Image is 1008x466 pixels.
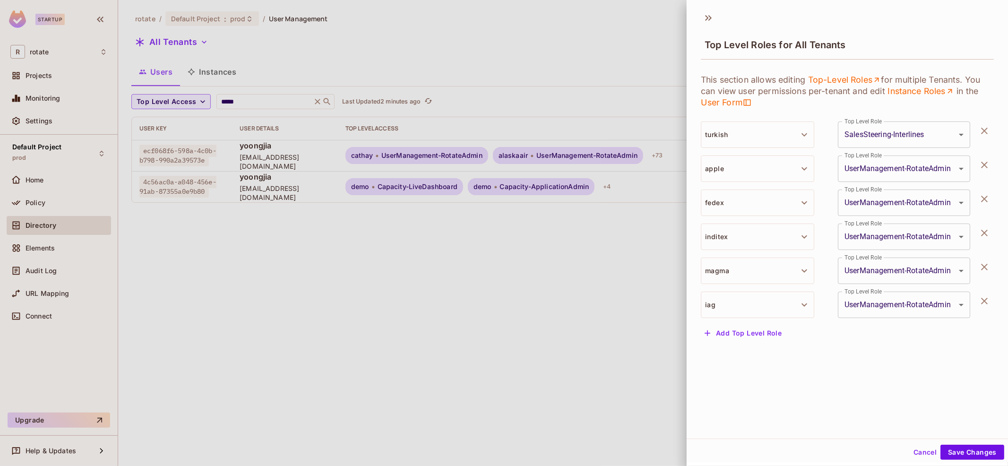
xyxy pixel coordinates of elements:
[701,74,994,108] p: This section allows editing for multiple Tenants. You can view user permissions per-tenant and ed...
[844,253,882,261] label: Top Level Role
[910,445,940,460] button: Cancel
[701,155,814,182] button: apple
[701,258,814,284] button: magma
[701,190,814,216] button: fedex
[701,292,814,318] button: iag
[838,190,970,216] div: UserManagement-RotateAdmin
[887,86,954,97] a: Instance Roles
[838,258,970,284] div: UserManagement-RotateAdmin
[844,185,882,193] label: Top Level Role
[844,287,882,295] label: Top Level Role
[701,121,814,148] button: turkish
[940,445,1004,460] button: Save Changes
[838,224,970,250] div: UserManagement-RotateAdmin
[808,74,881,86] a: Top-Level Roles
[844,219,882,227] label: Top Level Role
[701,224,814,250] button: inditex
[838,155,970,182] div: UserManagement-RotateAdmin
[838,292,970,318] div: UserManagement-RotateAdmin
[838,121,970,148] div: SalesSteering-Interlines
[844,117,882,125] label: Top Level Role
[705,39,846,51] span: Top Level Roles for All Tenants
[844,151,882,159] label: Top Level Role
[701,97,751,108] span: User Form
[701,326,785,341] button: Add Top Level Role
